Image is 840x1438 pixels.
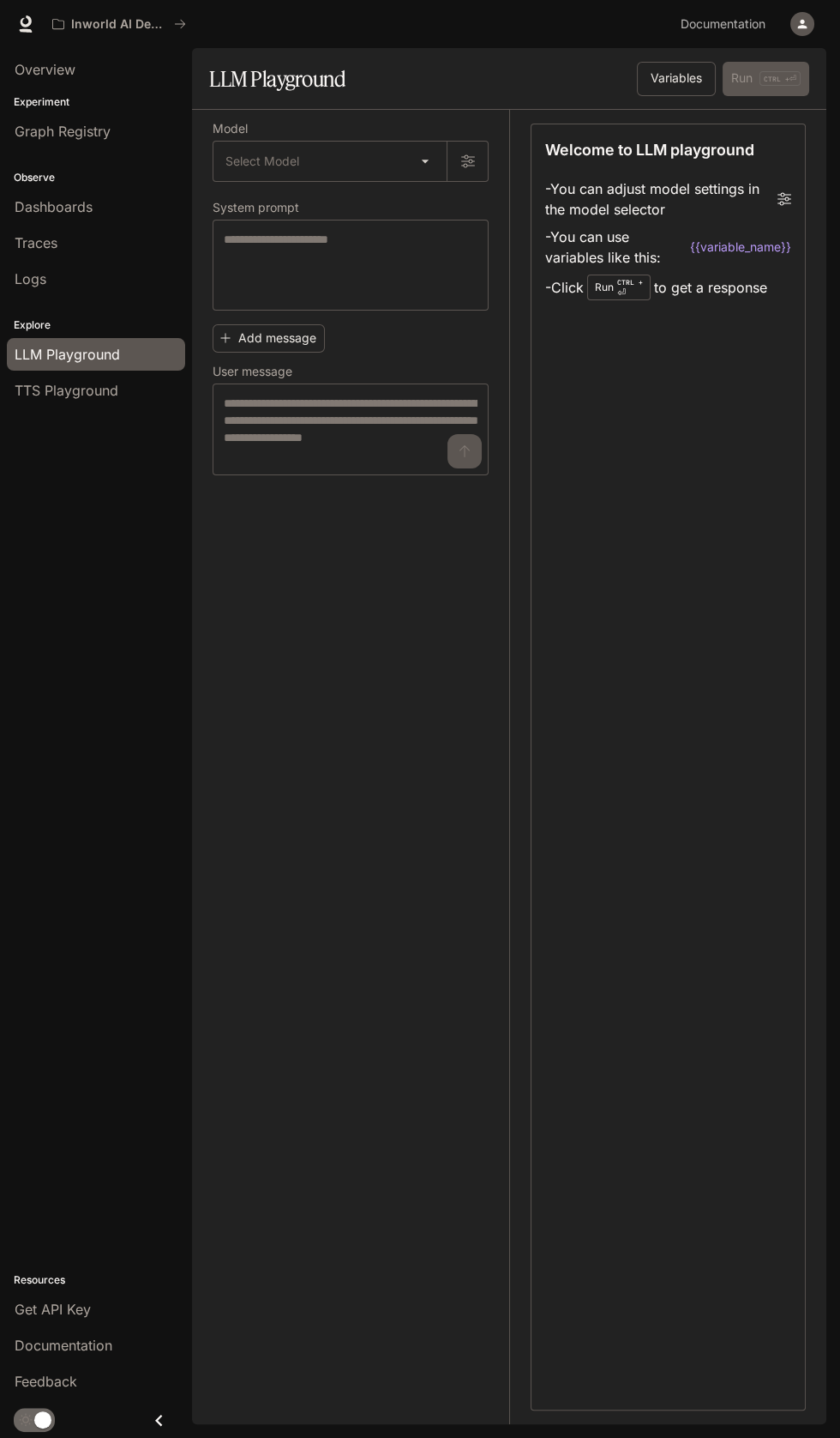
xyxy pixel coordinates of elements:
p: User message [213,366,292,378]
h1: LLM Playground [209,62,345,96]
p: System prompt [213,202,299,214]
span: Select Model [225,153,299,170]
code: {{variable_name}} [690,239,791,256]
button: All workspaces [45,7,194,41]
p: Inworld AI Demos [71,17,167,32]
p: ⏎ [617,277,643,298]
button: Variables [637,62,716,96]
button: Add message [213,324,325,353]
p: Welcome to LLM playground [545,138,754,161]
span: Documentation [681,14,765,35]
div: Run [587,275,651,300]
li: - You can adjust model settings in the model selector [545,175,791,223]
p: CTRL + [617,277,643,287]
div: Select Model [213,142,447,181]
a: Documentation [674,7,778,41]
li: - Click to get a response [545,271,791,304]
p: Model [213,123,248,135]
li: - You can use variables like this: [545,223,791,271]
